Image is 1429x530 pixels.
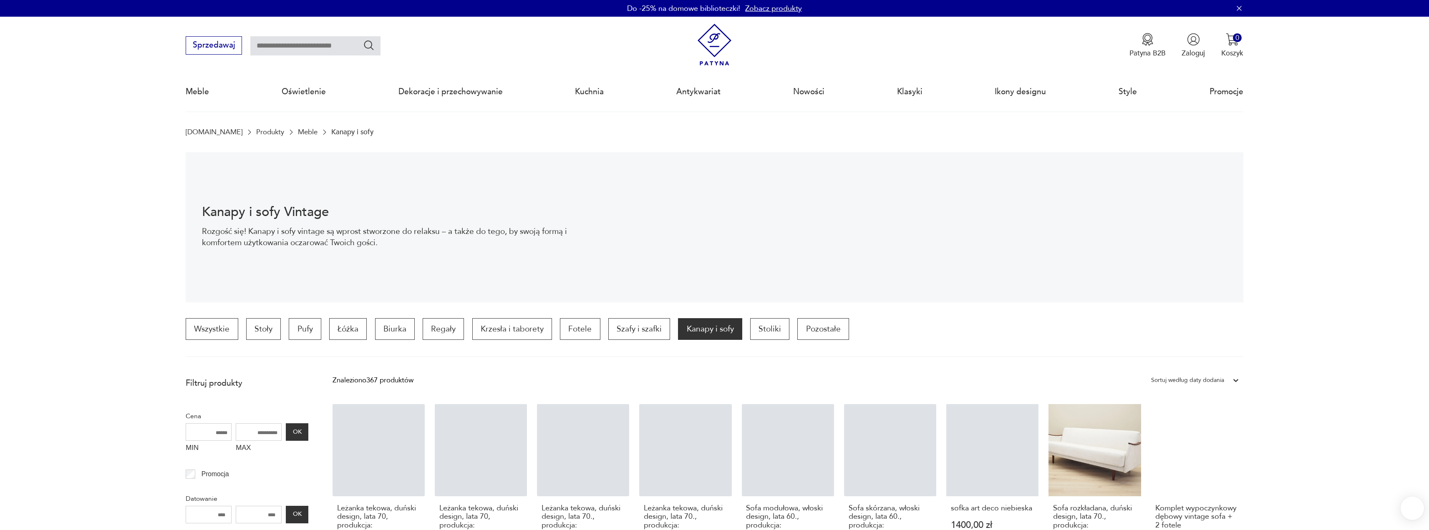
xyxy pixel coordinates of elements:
[678,318,742,340] a: Kanapy i sofy
[202,226,593,248] p: Rozgość się! Kanapy i sofy vintage są wprost stworzone do relaksu – a także do tego, by swoją for...
[560,318,600,340] a: Fotele
[1151,375,1224,386] div: Sortuj według daty dodania
[286,423,308,441] button: OK
[186,43,242,49] a: Sprzedawaj
[186,128,242,136] a: [DOMAIN_NAME]
[1129,48,1166,58] p: Patyna B2B
[423,318,464,340] a: Regały
[363,39,375,51] button: Szukaj
[609,152,1243,302] img: 4dcd11543b3b691785adeaf032051535.jpg
[676,73,721,111] a: Antykwariat
[1141,33,1154,46] img: Ikona medalu
[951,504,1034,512] h3: sofka art deco niebieska
[797,318,849,340] a: Pozostałe
[298,128,318,136] a: Meble
[186,378,308,389] p: Filtruj produkty
[1119,73,1137,111] a: Style
[1210,73,1243,111] a: Promocje
[793,73,824,111] a: Nowości
[186,493,308,504] p: Datowanie
[282,73,326,111] a: Oświetlenie
[1221,48,1243,58] p: Koszyk
[1233,33,1242,42] div: 0
[202,206,593,218] h1: Kanapy i sofy Vintage
[202,469,229,480] p: Promocja
[995,73,1046,111] a: Ikony designu
[745,3,802,14] a: Zobacz produkty
[329,318,367,340] a: Łóżka
[246,318,281,340] a: Stoły
[331,128,373,136] p: Kanapy i sofy
[256,128,284,136] a: Produkty
[375,318,415,340] a: Biurka
[1129,33,1166,58] a: Ikona medaluPatyna B2B
[575,73,604,111] a: Kuchnia
[1221,33,1243,58] button: 0Koszyk
[1129,33,1166,58] button: Patyna B2B
[186,73,209,111] a: Meble
[1401,497,1424,520] iframe: Smartsupp widget button
[1182,48,1205,58] p: Zaloguj
[333,375,413,386] div: Znaleziono 367 produktów
[398,73,503,111] a: Dekoracje i przechowywanie
[951,521,1034,530] p: 1400,00 zł
[186,441,232,457] label: MIN
[627,3,740,14] p: Do -25% na domowe biblioteczki!
[1182,33,1205,58] button: Zaloguj
[1187,33,1200,46] img: Ikonka użytkownika
[1155,504,1239,530] h3: Komplet wypoczynkowy dębowy vintage sofa + 2 fotele
[1226,33,1239,46] img: Ikona koszyka
[289,318,321,340] a: Pufy
[186,318,238,340] a: Wszystkie
[608,318,670,340] a: Szafy i szafki
[286,506,308,523] button: OK
[186,36,242,55] button: Sprzedawaj
[472,318,552,340] a: Krzesła i taborety
[236,441,282,457] label: MAX
[897,73,922,111] a: Klasyki
[750,318,789,340] a: Stoliki
[693,24,736,66] img: Patyna - sklep z meblami i dekoracjami vintage
[186,411,308,422] p: Cena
